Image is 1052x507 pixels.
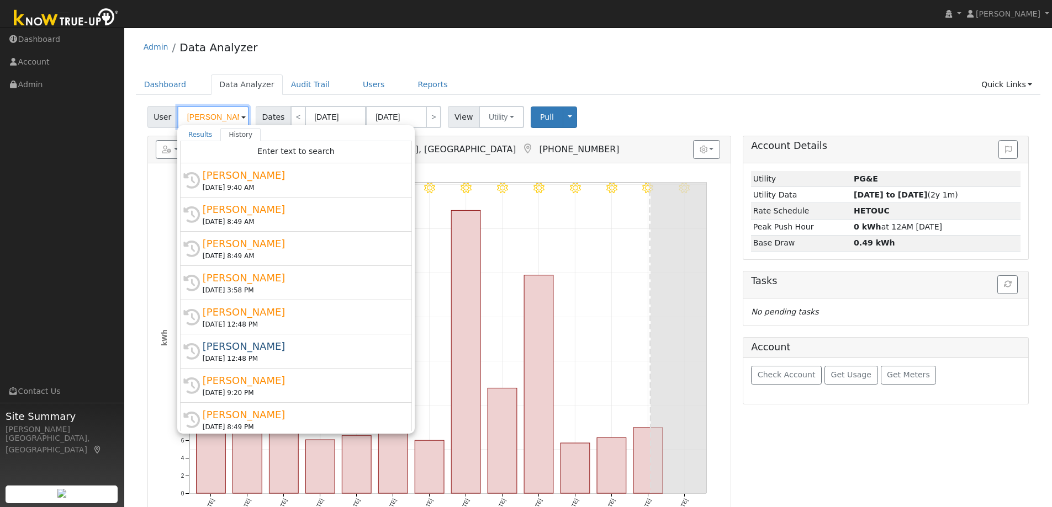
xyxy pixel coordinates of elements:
[539,144,619,154] span: [PHONE_NUMBER]
[183,412,200,428] i: History
[854,238,895,247] strong: 0.49 kWh
[181,437,184,444] text: 6
[147,106,178,128] span: User
[521,143,533,154] a: Map
[183,241,200,257] i: History
[179,41,257,54] a: Data Analyzer
[290,106,306,128] a: <
[378,308,408,493] rect: onclick=""
[203,354,399,364] div: [DATE] 12:48 PM
[203,202,399,217] div: [PERSON_NAME]
[203,236,399,251] div: [PERSON_NAME]
[181,490,184,497] text: 0
[136,74,195,95] a: Dashboard
[203,319,399,329] div: [DATE] 12:48 PM
[161,329,168,346] text: kWh
[881,366,937,385] button: Get Meters
[203,285,399,295] div: [DATE] 3:58 PM
[183,275,200,291] i: History
[633,428,663,493] rect: onclick=""
[257,147,335,156] span: Enter text to search
[642,183,653,194] i: 8/19 - Clear
[203,339,399,354] div: [PERSON_NAME]
[183,172,200,189] i: History
[355,74,393,95] a: Users
[183,206,200,223] i: History
[852,219,1021,235] td: at 12AM [DATE]
[181,455,184,461] text: 4
[461,183,472,194] i: 8/14 - Clear
[177,106,249,128] input: Select a User
[342,436,371,494] rect: onclick=""
[533,183,544,194] i: 8/16 - Clear
[144,42,168,51] a: Admin
[597,438,626,494] rect: onclick=""
[751,187,852,203] td: Utility Data
[751,307,818,316] i: No pending tasks
[751,219,852,235] td: Peak Push Hour
[824,366,878,385] button: Get Usage
[6,424,118,435] div: [PERSON_NAME]
[283,74,338,95] a: Audit Trail
[751,235,852,251] td: Base Draw
[561,443,590,493] rect: onclick=""
[93,445,103,454] a: Map
[854,190,927,199] strong: [DATE] to [DATE]
[831,370,871,379] span: Get Usage
[269,242,298,493] rect: onclick=""
[327,144,516,154] span: [GEOGRAPHIC_DATA], [GEOGRAPHIC_DATA]
[887,370,930,379] span: Get Meters
[751,140,1021,152] h5: Account Details
[203,305,399,319] div: [PERSON_NAME]
[751,171,852,187] td: Utility
[998,140,1018,159] button: Issue History
[451,211,480,494] rect: onclick=""
[448,106,479,128] span: View
[540,113,554,121] span: Pull
[8,6,124,31] img: Know True-Up
[220,128,261,141] a: History
[203,217,399,227] div: [DATE] 8:49 AM
[203,373,399,388] div: [PERSON_NAME]
[203,407,399,422] div: [PERSON_NAME]
[424,183,435,194] i: 8/13 - Clear
[203,388,399,398] div: [DATE] 9:20 PM
[180,128,221,141] a: Results
[203,422,399,432] div: [DATE] 8:49 PM
[410,74,456,95] a: Reports
[183,309,200,325] i: History
[203,183,399,193] div: [DATE] 9:40 AM
[6,433,118,456] div: [GEOGRAPHIC_DATA], [GEOGRAPHIC_DATA]
[973,74,1040,95] a: Quick Links
[497,183,508,194] i: 8/15 - Clear
[854,174,878,183] strong: ID: 17190007, authorized: 08/18/25
[751,366,822,385] button: Check Account
[854,190,958,199] span: (2y 1m)
[415,441,444,494] rect: onclick=""
[479,106,524,128] button: Utility
[976,9,1040,18] span: [PERSON_NAME]
[181,473,184,479] text: 2
[183,343,200,360] i: History
[196,419,225,493] rect: onclick=""
[203,168,399,183] div: [PERSON_NAME]
[211,74,283,95] a: Data Analyzer
[183,377,200,394] i: History
[531,106,563,128] button: Pull
[256,106,291,128] span: Dates
[751,275,1021,287] h5: Tasks
[751,203,852,219] td: Rate Schedule
[203,251,399,261] div: [DATE] 8:49 AM
[751,341,790,353] h5: Account
[569,183,580,194] i: 8/17 - Clear
[203,270,399,285] div: [PERSON_NAME]
[606,183,617,194] i: 8/18 - Clear
[854,222,881,231] strong: 0 kWh
[305,440,335,493] rect: onclick=""
[6,409,118,424] span: Site Summary
[426,106,441,128] a: >
[854,206,890,215] strong: C
[57,489,66,498] img: retrieve
[758,370,816,379] span: Check Account
[488,388,517,494] rect: onclick=""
